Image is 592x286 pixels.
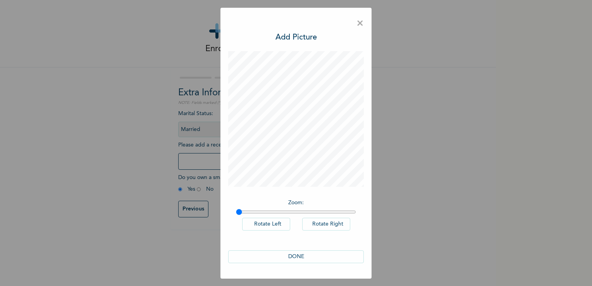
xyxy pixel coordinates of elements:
[178,142,318,174] span: Please add a recent Passport Photograph
[242,218,290,231] button: Rotate Left
[228,250,364,263] button: DONE
[275,32,317,43] h3: Add Picture
[236,199,356,207] p: Zoom :
[356,16,364,32] span: ×
[302,218,350,231] button: Rotate Right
